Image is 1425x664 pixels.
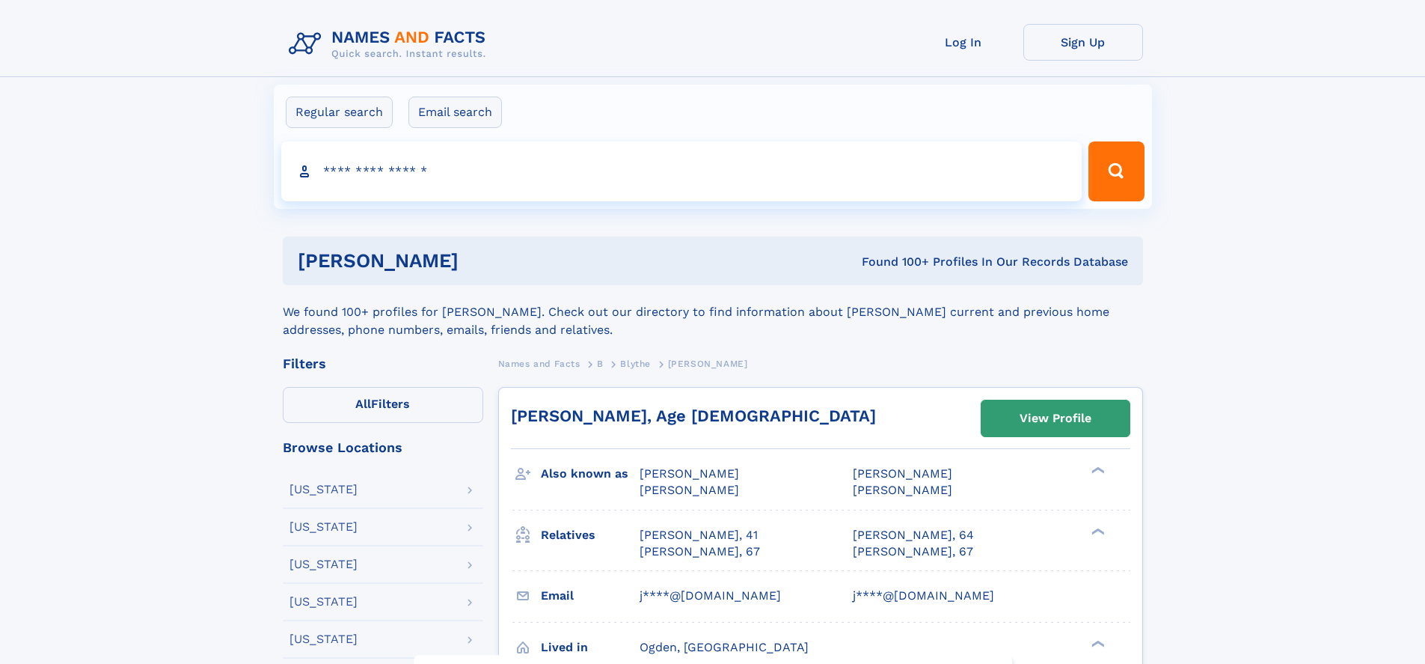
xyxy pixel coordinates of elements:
[1023,24,1143,61] a: Sign Up
[355,397,371,411] span: All
[853,543,973,560] a: [PERSON_NAME], 67
[283,24,498,64] img: Logo Names and Facts
[660,254,1128,270] div: Found 100+ Profiles In Our Records Database
[597,359,604,369] span: B
[541,583,640,609] h3: Email
[289,484,358,496] div: [US_STATE]
[620,359,651,369] span: Blythe
[640,466,739,481] span: [PERSON_NAME]
[1088,141,1144,201] button: Search Button
[640,543,760,560] a: [PERSON_NAME], 67
[981,400,1130,436] a: View Profile
[1088,466,1106,475] div: ❯
[298,252,661,270] h1: [PERSON_NAME]
[640,483,739,497] span: [PERSON_NAME]
[283,387,483,423] label: Filters
[541,635,640,660] h3: Lived in
[498,354,580,373] a: Names and Facts
[853,527,974,543] a: [PERSON_NAME], 64
[1088,526,1106,536] div: ❯
[640,640,809,654] span: Ogden, [GEOGRAPHIC_DATA]
[289,521,358,533] div: [US_STATE]
[281,141,1082,201] input: search input
[904,24,1023,61] a: Log In
[1088,639,1106,648] div: ❯
[1020,401,1091,436] div: View Profile
[541,523,640,548] h3: Relatives
[408,97,502,128] label: Email search
[853,466,952,481] span: [PERSON_NAME]
[640,527,758,543] a: [PERSON_NAME], 41
[597,354,604,373] a: B
[283,441,483,454] div: Browse Locations
[283,357,483,371] div: Filters
[289,633,358,645] div: [US_STATE]
[289,596,358,608] div: [US_STATE]
[541,461,640,487] h3: Also known as
[620,354,651,373] a: Blythe
[511,406,876,425] a: [PERSON_NAME], Age [DEMOGRAPHIC_DATA]
[283,285,1143,339] div: We found 100+ profiles for [PERSON_NAME]. Check out our directory to find information about [PERS...
[289,558,358,570] div: [US_STATE]
[286,97,393,128] label: Regular search
[853,483,952,497] span: [PERSON_NAME]
[668,359,748,369] span: [PERSON_NAME]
